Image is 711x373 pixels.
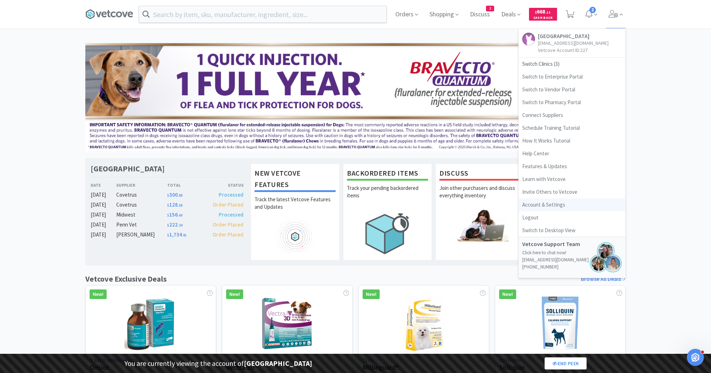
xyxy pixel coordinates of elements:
span: Cash Back [533,16,553,21]
p: Track the latest Vetcove Features and Updates [255,196,336,220]
iframe: Intercom live chat [687,349,704,366]
a: Click here to chat now! [522,250,566,256]
a: Invite Others to Vetcove [519,186,625,198]
span: 300 [167,191,182,198]
img: hero_backorders.png [347,209,428,258]
span: . 11 [545,10,551,15]
span: Processed [219,191,244,198]
a: Switch to Enterprise Portal [519,70,625,83]
div: [DATE] [91,201,116,209]
p: You are currently viewing the account of [124,358,312,369]
a: DiscussJoin other purchasers and discuss everything inventory [435,164,524,260]
a: Features & Updates [519,160,625,173]
div: Midwest [116,211,167,219]
a: [DATE][PERSON_NAME]$1,734.81Order Placed [91,230,244,239]
span: 2 [589,7,596,13]
img: hero_feature_roadmap.png [255,220,336,253]
span: $ [167,203,169,208]
a: New Vetcove FeaturesTrack the latest Vetcove Features and Updates [251,164,340,260]
a: [DATE]Covetrus$300.88Processed [91,191,244,199]
div: Total [167,182,205,188]
img: hero_discuss.png [439,209,520,241]
span: 156 [167,211,182,218]
div: Date [91,182,116,188]
a: Connect Suppliers [519,109,625,122]
span: $ [167,213,169,218]
a: Logout [519,211,625,224]
div: [DATE] [91,230,116,239]
span: . 69 [178,213,182,218]
span: Order Placed [213,231,244,238]
img: jenna.png [597,242,615,260]
a: How It Works Tutorial [519,134,625,147]
div: Status [205,182,244,188]
span: . 24 [178,223,182,228]
img: 3ffb5edee65b4d9ab6d7b0afa510b01f.jpg [85,43,626,151]
a: Schedule Training Tutorial [519,122,625,134]
div: [DATE] [91,191,116,199]
div: Penn Vet [116,220,167,229]
h1: Discuss [439,167,520,181]
a: Account & Settings [519,198,625,211]
div: Supplier [116,182,167,188]
a: Help Center [519,147,625,160]
a: [DATE]Covetrus$128.58Order Placed [91,201,244,209]
a: Switch to Vendor Portal [519,83,625,96]
h1: New Vetcove Features [255,167,336,192]
span: Order Placed [213,221,244,228]
img: hannah.png [590,255,608,272]
span: 2 [486,6,494,11]
span: Switch Clinics ( 3 ) [519,58,625,70]
span: $ [167,223,169,228]
span: . 88 [178,193,182,198]
h5: Vetcove Support Team [522,241,593,247]
a: Switch to Desktop View [519,224,625,237]
span: . 58 [178,203,182,208]
span: 668 [535,8,551,15]
p: Vetcove Account ID: 227 [538,47,609,54]
span: . 81 [182,233,187,238]
img: bridget.png [604,255,622,272]
p: Track your pending backordered items [347,184,428,209]
a: Discuss2 [467,11,493,18]
span: Processed [219,211,244,218]
span: 222 [167,221,182,228]
div: [PERSON_NAME] [116,230,167,239]
div: Covetrus [116,191,167,199]
span: Order Placed [213,201,244,208]
div: Covetrus [116,201,167,209]
a: Switch to Pharmacy Portal [519,96,625,109]
a: [DATE]Midwest$156.69Processed [91,211,244,219]
h1: Vetcove Exclusive Deals [85,273,167,285]
input: Search by item, sku, manufacturer, ingredient, size... [139,6,386,22]
div: [DATE] [91,211,116,219]
p: [EMAIL_ADDRESS][DOMAIN_NAME] [538,39,609,47]
a: $668.11Cash Back [529,5,557,24]
span: $ [535,10,537,15]
div: [DATE] [91,220,116,229]
a: Learn with Vetcove [519,173,625,186]
h5: [GEOGRAPHIC_DATA] [538,33,609,39]
p: [EMAIL_ADDRESS][DOMAIN_NAME] [522,256,622,263]
strong: [GEOGRAPHIC_DATA] [244,359,312,368]
span: 128 [167,201,182,208]
a: [DATE]Penn Vet$222.24Order Placed [91,220,244,229]
a: [GEOGRAPHIC_DATA][EMAIL_ADDRESS][DOMAIN_NAME]Vetcove Account ID:227 [519,29,625,58]
h1: Backordered Items [347,167,428,181]
span: 1,734 [167,231,187,238]
p: [PHONE_NUMBER] [522,263,622,271]
a: Browse All Deals [581,275,626,284]
a: End Peek [545,357,587,369]
span: $ [167,233,169,238]
p: Join other purchasers and discuss everything inventory [439,184,520,209]
span: $ [167,193,169,198]
a: Backordered ItemsTrack your pending backordered items [343,164,432,260]
h1: [GEOGRAPHIC_DATA] [91,164,165,174]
